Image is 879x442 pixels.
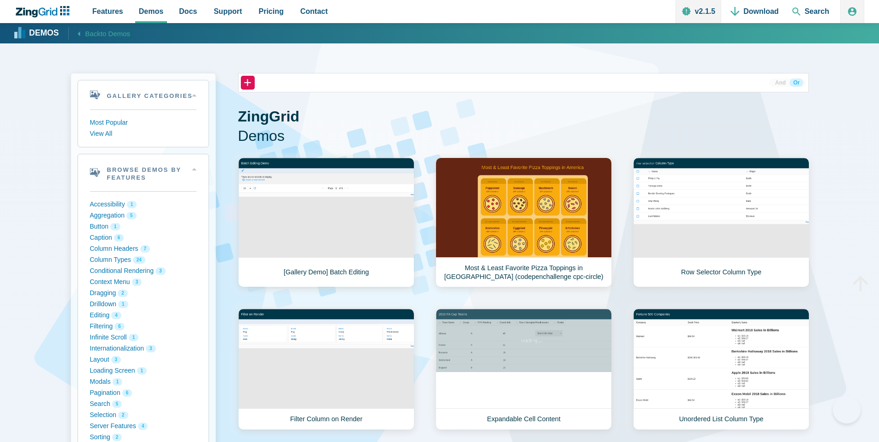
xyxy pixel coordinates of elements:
a: Row Selector Column Type [633,157,809,287]
button: Server Features 4 [90,421,197,432]
button: Internationalization 3 [90,343,197,354]
a: Unordered List Column Type [633,309,809,430]
button: Editing 4 [90,310,197,321]
span: Docs [179,5,197,18]
a: Backto Demos [68,27,131,39]
strong: ZingGrid [238,108,299,125]
button: Column Types 24 [90,254,197,266]
button: Modals 1 [90,376,197,388]
button: Search 5 [90,399,197,410]
span: Demos [139,5,163,18]
span: Back [85,28,131,39]
a: Filter Column on Render [238,309,414,430]
button: Context Menu 3 [90,277,197,288]
button: Caption 6 [90,232,197,243]
span: Support [214,5,242,18]
span: Features [92,5,123,18]
iframe: Toggle Customer Support [833,396,861,424]
button: And [771,79,789,87]
button: Conditional Rendering 3 [90,266,197,277]
button: Or [789,79,803,87]
button: + [241,76,255,90]
button: Drilldown 1 [90,299,197,310]
summary: Browse Demos By Features [78,154,209,191]
button: Layout 3 [90,354,197,365]
a: Expandable Cell Content [436,309,612,430]
button: Filtering 6 [90,321,197,332]
button: Column Headers 7 [90,243,197,254]
span: Demos [238,127,809,146]
a: [Gallery Demo] Batch Editing [238,157,414,287]
a: Demos [16,26,59,40]
button: View All [90,128,197,139]
button: Button 1 [90,221,197,232]
button: Infinite Scroll 1 [90,332,197,343]
button: Loading Screen 1 [90,365,197,376]
span: to Demos [101,30,130,37]
button: Selection 2 [90,410,197,421]
button: Pagination 6 [90,388,197,399]
button: Aggregation 5 [90,210,197,221]
button: Accessibility 1 [90,199,197,210]
span: Contact [300,5,328,18]
a: ZingChart Logo. Click to return to the homepage [15,6,74,18]
summary: Gallery Categories [78,80,209,109]
button: Dragging 2 [90,288,197,299]
strong: Demos [29,29,59,37]
span: Pricing [259,5,284,18]
a: Most & Least Favorite Pizza Toppings in [GEOGRAPHIC_DATA] (codepenchallenge cpc-circle) [436,157,612,287]
button: Most Popular [90,117,197,128]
